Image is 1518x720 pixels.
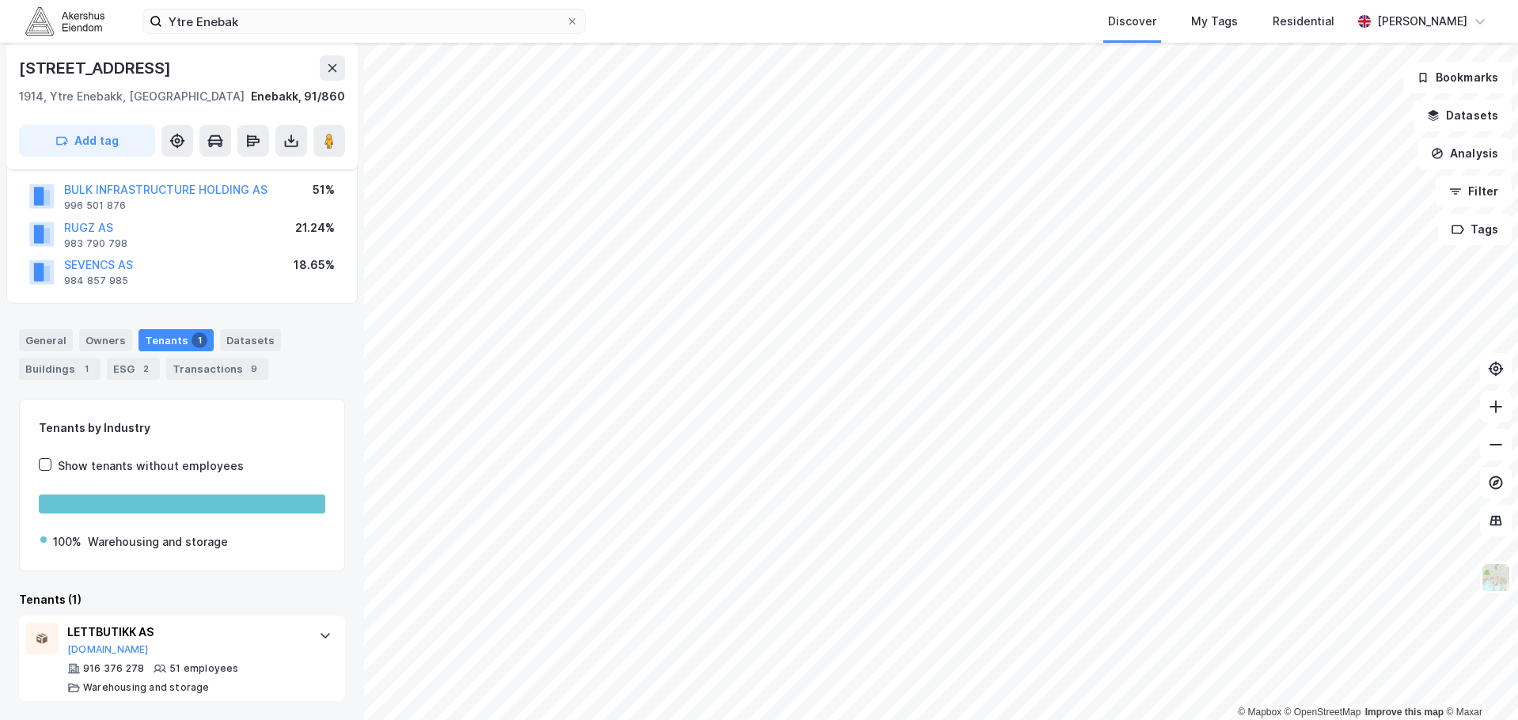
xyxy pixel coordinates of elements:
[1417,138,1512,169] button: Analysis
[1436,176,1512,207] button: Filter
[294,256,335,275] div: 18.65%
[64,199,126,212] div: 996 501 876
[79,329,132,351] div: Owners
[1439,644,1518,720] iframe: Chat Widget
[1438,214,1512,245] button: Tags
[67,643,149,656] button: [DOMAIN_NAME]
[138,361,154,377] div: 2
[53,532,82,551] div: 100%
[192,332,207,348] div: 1
[295,218,335,237] div: 21.24%
[1403,62,1512,93] button: Bookmarks
[88,532,228,551] div: Warehousing and storage
[19,87,245,106] div: 1914, Ytre Enebakk, [GEOGRAPHIC_DATA]
[1285,707,1361,718] a: OpenStreetMap
[169,662,238,675] div: 51 employees
[1191,12,1238,31] div: My Tags
[64,275,128,287] div: 984 857 985
[25,7,104,35] img: akershus-eiendom-logo.9091f326c980b4bce74ccdd9f866810c.svg
[139,329,214,351] div: Tenants
[39,419,325,438] div: Tenants by Industry
[19,358,101,380] div: Buildings
[246,361,262,377] div: 9
[1238,707,1281,718] a: Mapbox
[1414,100,1512,131] button: Datasets
[166,358,268,380] div: Transactions
[19,55,174,81] div: [STREET_ADDRESS]
[220,329,281,351] div: Datasets
[1365,707,1444,718] a: Improve this map
[19,590,345,609] div: Tenants (1)
[251,87,345,106] div: Enebakk, 91/860
[1481,563,1511,593] img: Z
[19,329,73,351] div: General
[58,457,244,476] div: Show tenants without employees
[19,125,155,157] button: Add tag
[1273,12,1334,31] div: Residential
[1108,12,1156,31] div: Discover
[64,237,127,250] div: 983 790 798
[1377,12,1467,31] div: [PERSON_NAME]
[107,358,160,380] div: ESG
[83,662,144,675] div: 916 376 278
[313,180,335,199] div: 51%
[162,9,566,33] input: Search by address, cadastre, landlords, tenants or people
[67,623,303,642] div: LETTBUTIKK AS
[78,361,94,377] div: 1
[83,681,210,694] div: Warehousing and storage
